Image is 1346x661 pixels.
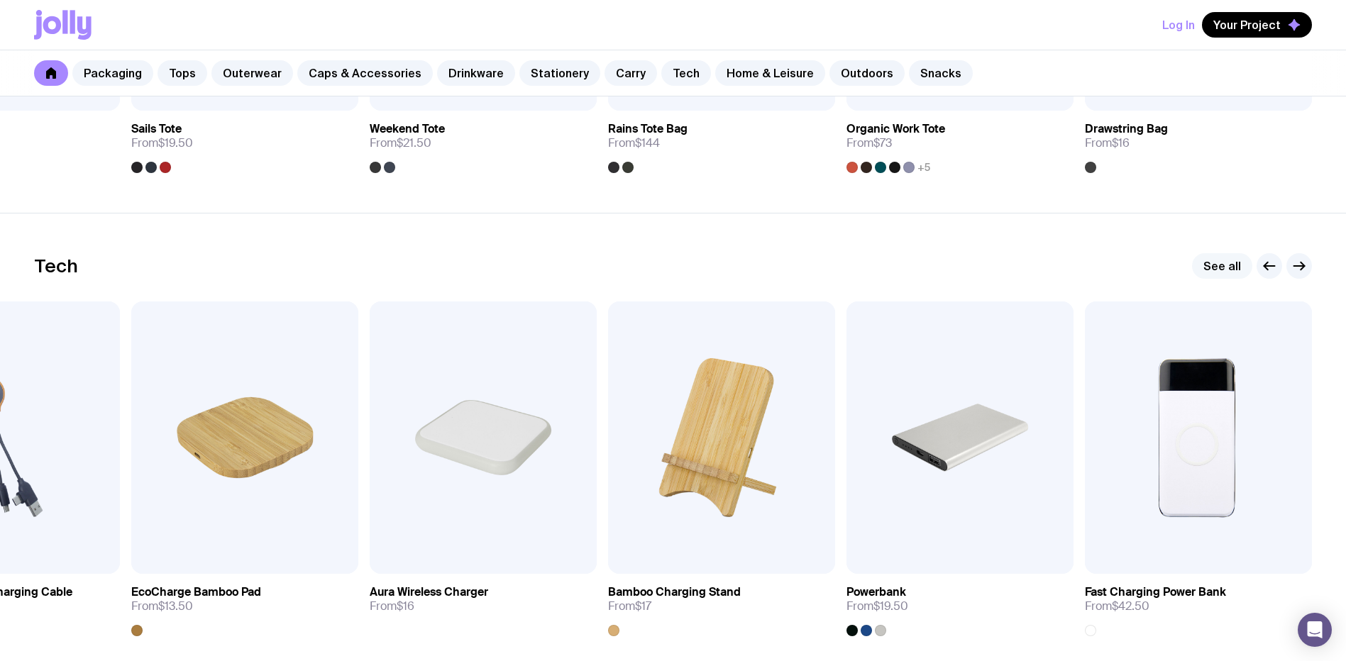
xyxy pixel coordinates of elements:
[829,60,905,86] a: Outdoors
[917,162,930,173] span: +5
[635,135,660,150] span: $144
[131,574,358,636] a: EcoCharge Bamboo PadFrom$13.50
[1112,599,1149,613] span: $42.50
[158,135,193,150] span: $19.50
[1213,18,1281,32] span: Your Project
[608,122,688,136] h3: Rains Tote Bag
[370,136,431,150] span: From
[519,60,600,86] a: Stationery
[437,60,515,86] a: Drinkware
[715,60,825,86] a: Home & Leisure
[661,60,711,86] a: Tech
[131,585,261,599] h3: EcoCharge Bamboo Pad
[131,599,193,613] span: From
[1162,12,1195,38] button: Log In
[1085,122,1168,136] h3: Drawstring Bag
[608,585,741,599] h3: Bamboo Charging Stand
[608,599,651,613] span: From
[635,599,651,613] span: $17
[1112,135,1130,150] span: $16
[608,574,835,636] a: Bamboo Charging StandFrom$17
[608,136,660,150] span: From
[397,135,431,150] span: $21.50
[158,599,193,613] span: $13.50
[1085,599,1149,613] span: From
[397,599,414,613] span: $16
[846,599,908,613] span: From
[846,111,1074,173] a: Organic Work ToteFrom$73+5
[370,585,488,599] h3: Aura Wireless Charger
[873,599,908,613] span: $19.50
[370,574,597,625] a: Aura Wireless ChargerFrom$16
[846,122,945,136] h3: Organic Work Tote
[72,60,153,86] a: Packaging
[370,122,445,136] h3: Weekend Tote
[1085,111,1312,173] a: Drawstring BagFrom$16
[158,60,207,86] a: Tops
[1085,574,1312,636] a: Fast Charging Power BankFrom$42.50
[846,585,906,599] h3: Powerbank
[211,60,293,86] a: Outerwear
[1202,12,1312,38] button: Your Project
[370,111,597,173] a: Weekend ToteFrom$21.50
[34,255,78,277] h2: Tech
[297,60,433,86] a: Caps & Accessories
[370,599,414,613] span: From
[608,111,835,173] a: Rains Tote BagFrom$144
[131,111,358,173] a: Sails ToteFrom$19.50
[873,135,892,150] span: $73
[131,122,182,136] h3: Sails Tote
[605,60,657,86] a: Carry
[846,574,1074,636] a: PowerbankFrom$19.50
[909,60,973,86] a: Snacks
[846,136,892,150] span: From
[1085,136,1130,150] span: From
[1298,613,1332,647] div: Open Intercom Messenger
[131,136,193,150] span: From
[1192,253,1252,279] a: See all
[1085,585,1226,599] h3: Fast Charging Power Bank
